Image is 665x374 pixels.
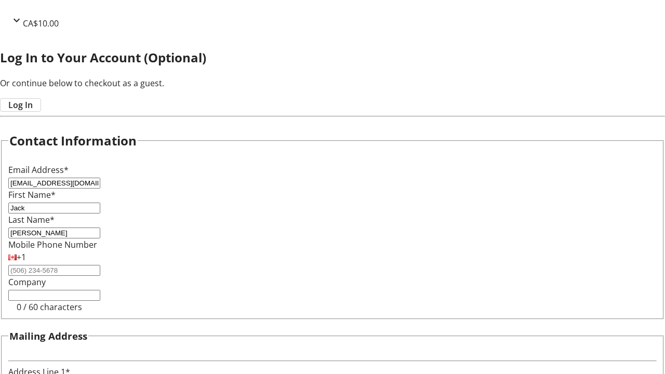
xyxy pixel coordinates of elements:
[8,265,100,276] input: (506) 234-5678
[8,99,33,111] span: Log In
[8,189,56,201] label: First Name*
[8,214,55,225] label: Last Name*
[23,18,59,29] span: CA$10.00
[8,164,69,176] label: Email Address*
[9,329,87,343] h3: Mailing Address
[8,276,46,288] label: Company
[8,239,97,250] label: Mobile Phone Number
[17,301,82,313] tr-character-limit: 0 / 60 characters
[9,131,137,150] h2: Contact Information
